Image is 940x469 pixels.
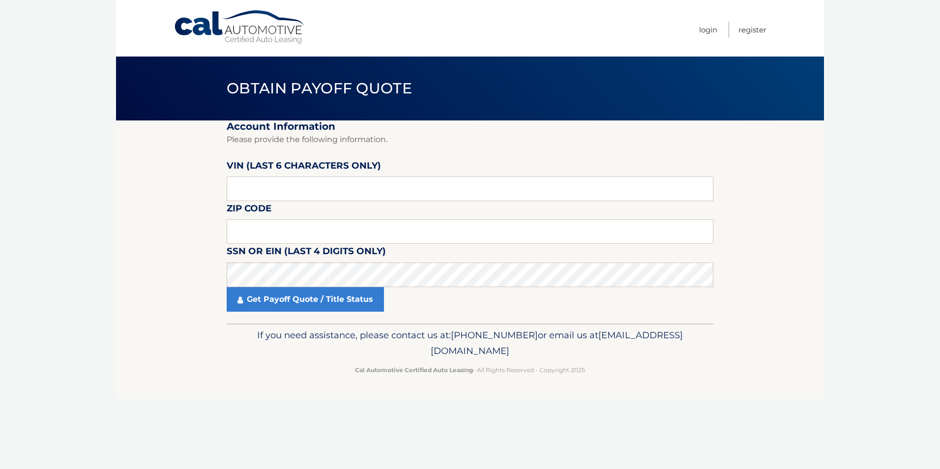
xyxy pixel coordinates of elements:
a: Register [738,22,766,38]
label: Zip Code [227,201,271,219]
a: Login [699,22,717,38]
span: [PHONE_NUMBER] [451,329,538,341]
p: - All Rights Reserved - Copyright 2025 [233,365,707,375]
p: If you need assistance, please contact us at: or email us at [233,327,707,359]
label: SSN or EIN (last 4 digits only) [227,244,386,262]
h2: Account Information [227,120,713,133]
a: Get Payoff Quote / Title Status [227,287,384,312]
a: Cal Automotive [174,10,306,45]
span: Obtain Payoff Quote [227,79,412,97]
label: VIN (last 6 characters only) [227,158,381,176]
p: Please provide the following information. [227,133,713,147]
strong: Cal Automotive Certified Auto Leasing [355,366,473,374]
